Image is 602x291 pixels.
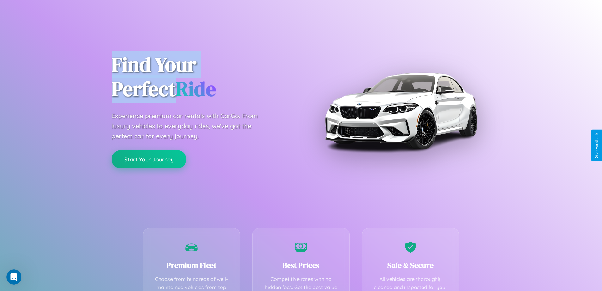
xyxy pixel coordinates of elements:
h3: Best Prices [262,260,340,270]
iframe: Intercom live chat [6,269,21,285]
h3: Safe & Secure [372,260,449,270]
div: Give Feedback [594,133,599,158]
h1: Find Your Perfect [112,53,292,101]
span: Ride [176,75,216,103]
img: Premium BMW car rental vehicle [322,32,480,190]
button: Start Your Journey [112,150,186,168]
p: Experience premium car rentals with CarGo. From luxury vehicles to everyday rides, we've got the ... [112,111,270,141]
h3: Premium Fleet [153,260,230,270]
